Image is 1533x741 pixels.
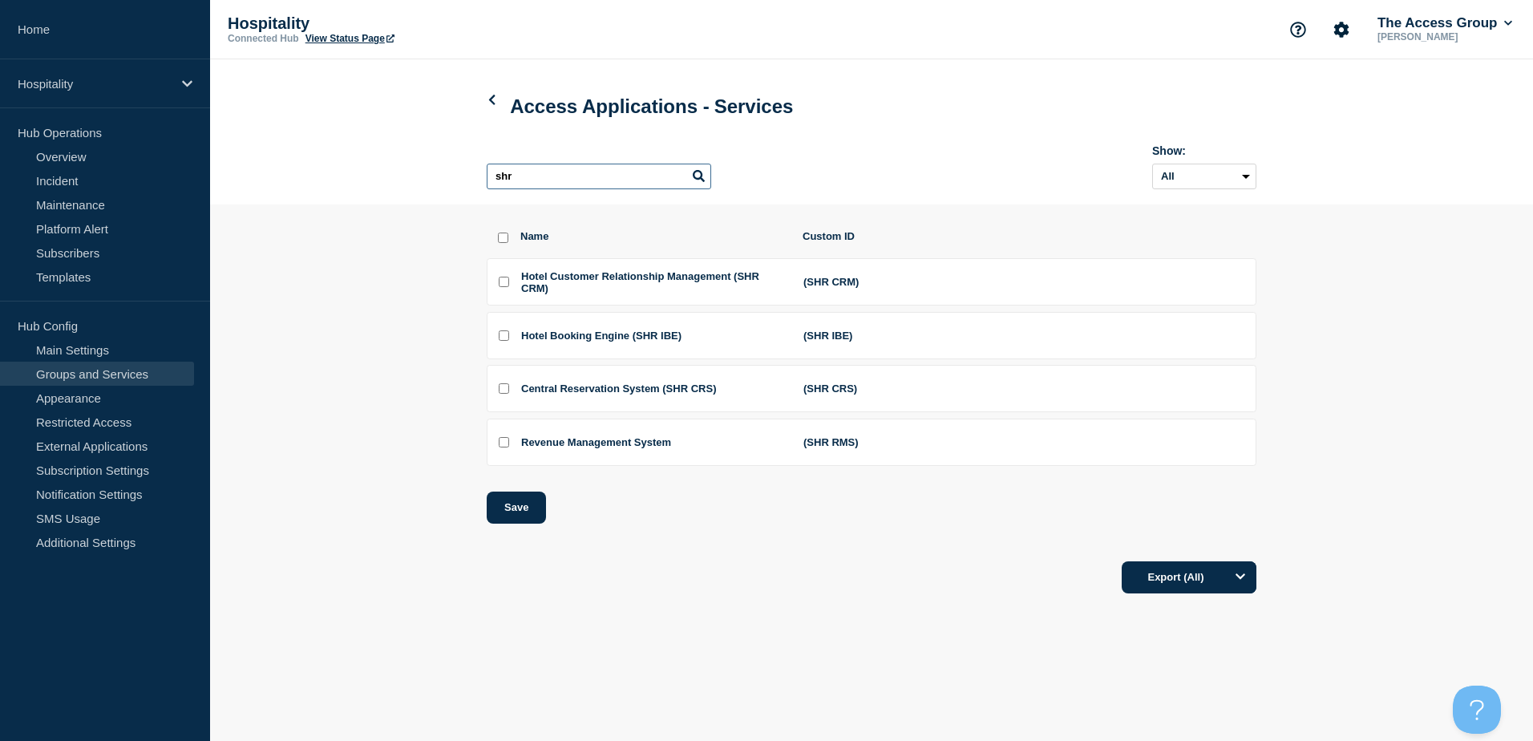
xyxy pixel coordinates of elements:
[521,436,671,448] span: Revenue Management System
[499,383,509,394] input: Central Reservation System (SHR CRS) checkbox
[803,230,1248,245] span: Custom ID
[487,164,711,189] input: Search services and groups
[18,77,172,91] p: Hospitality
[487,492,546,524] button: Save
[1453,686,1501,734] iframe: Help Scout Beacon - Open
[521,270,759,294] span: Hotel Customer Relationship Management (SHR CRM)
[1152,164,1256,189] select: Archived
[1374,31,1515,43] p: [PERSON_NAME]
[305,33,394,44] a: View Status Page
[499,277,509,287] input: Hotel Customer Relationship Management (SHR CRM) checkbox
[1152,144,1256,157] div: Show:
[510,95,710,117] span: Access Applications -
[499,330,509,341] input: Hotel Booking Engine (SHR IBE) checkbox
[521,330,682,342] span: Hotel Booking Engine (SHR IBE)
[228,33,299,44] p: Connected Hub
[499,437,509,447] input: Revenue Management System checkbox
[803,330,1248,342] div: (SHR IBE)
[1281,13,1315,47] button: Support
[498,233,508,243] input: select all checkbox
[1224,561,1256,593] button: Options
[510,95,793,118] span: Services
[521,383,716,395] span: Central Reservation System (SHR CRS)
[228,14,548,33] p: Hospitality
[1325,13,1358,47] button: Account settings
[803,436,1248,448] div: (SHR RMS)
[1122,561,1256,593] button: Export (All)
[520,230,783,245] span: Name
[803,276,1248,288] div: (SHR CRM)
[1374,15,1515,31] button: The Access Group
[803,383,1248,395] div: (SHR CRS)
